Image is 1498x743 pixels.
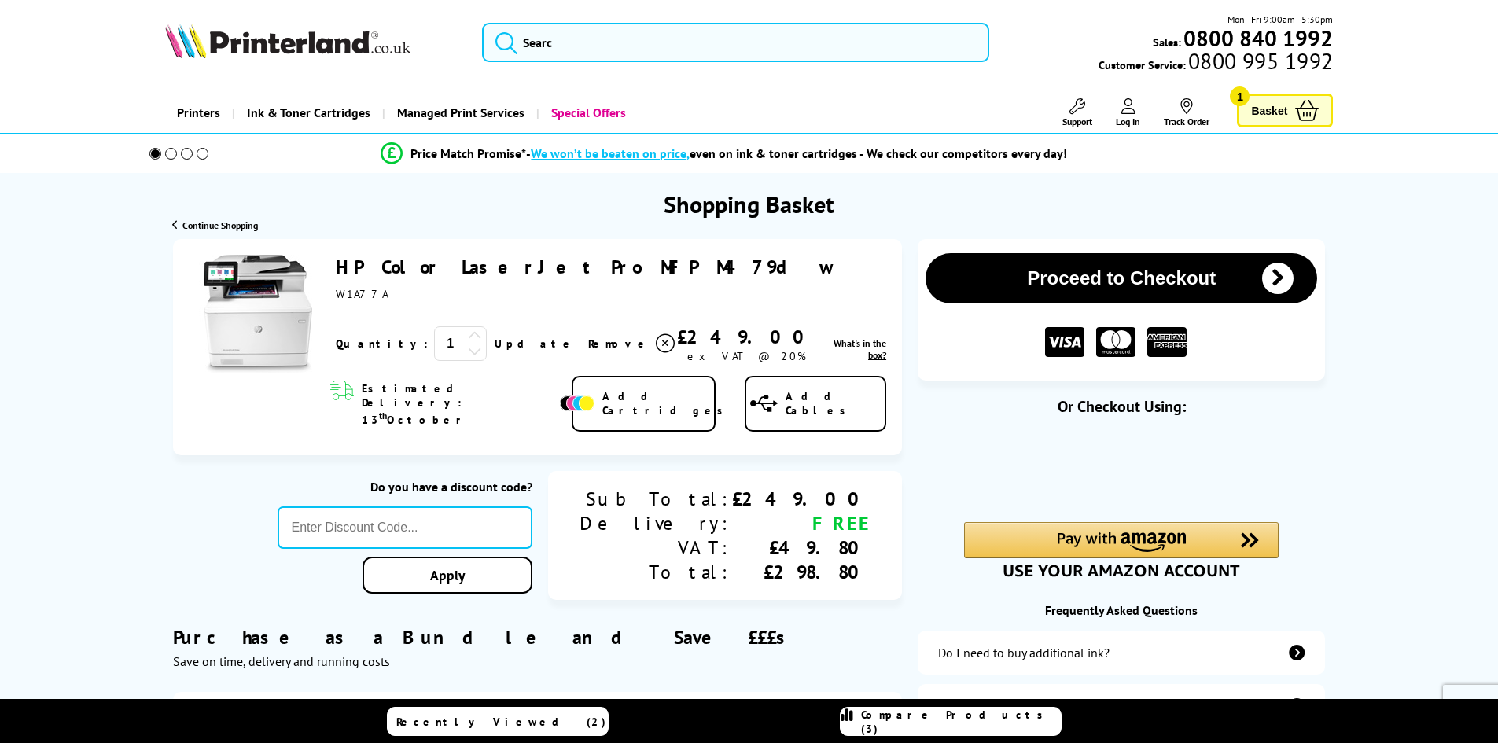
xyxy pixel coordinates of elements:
[278,479,533,495] div: Do you have a discount code?
[1147,327,1187,358] img: American Express
[1116,116,1140,127] span: Log In
[1251,100,1287,121] span: Basket
[336,337,428,351] span: Quantity:
[1186,53,1333,68] span: 0800 995 1992
[1181,31,1333,46] a: 0800 840 1992
[278,506,533,549] input: Enter Discount Code...
[687,349,806,363] span: ex VAT @ 20%
[964,522,1279,577] div: Amazon Pay - Use your Amazon account
[840,707,1062,736] a: Compare Products (3)
[588,337,650,351] span: Remove
[918,602,1325,618] div: Frequently Asked Questions
[165,24,410,58] img: Printerland Logo
[396,715,606,729] span: Recently Viewed (2)
[1096,327,1135,358] img: MASTER CARD
[732,487,870,511] div: £249.00
[938,645,1110,660] div: Do I need to buy additional ink?
[536,93,638,133] a: Special Offers
[677,325,815,349] div: £249.00
[1045,327,1084,358] img: VISA
[1116,98,1140,127] a: Log In
[336,287,388,301] span: W1A77A
[172,219,258,231] a: Continue Shopping
[732,560,870,584] div: £298.80
[1099,53,1333,72] span: Customer Service:
[580,535,732,560] div: VAT:
[664,189,834,219] h1: Shopping Basket
[918,631,1325,675] a: additional-ink
[1164,98,1209,127] a: Track Order
[918,684,1325,728] a: items-arrive
[410,145,526,161] span: Price Match Promise*
[732,535,870,560] div: £49.80
[815,337,886,361] a: lnk_inthebox
[128,140,1321,167] li: modal_Promise
[247,93,370,133] span: Ink & Toner Cartridges
[1227,12,1333,27] span: Mon - Fri 9:00am - 5:30pm
[199,255,317,373] img: HP Color LaserJet Pro MFP M479dw
[336,255,834,279] a: HP Color LaserJet Pro MFP M479dw
[1062,116,1092,127] span: Support
[1230,86,1250,106] span: 1
[495,337,576,351] a: Update
[1237,94,1333,127] a: Basket 1
[382,93,536,133] a: Managed Print Services
[1153,35,1181,50] span: Sales:
[379,410,387,421] sup: th
[732,511,870,535] div: FREE
[165,24,463,61] a: Printerland Logo
[531,145,690,161] span: We won’t be beaten on price,
[918,396,1325,417] div: Or Checkout Using:
[526,145,1067,161] div: - even on ink & toner cartridges - We check our competitors every day!
[387,707,609,736] a: Recently Viewed (2)
[232,93,382,133] a: Ink & Toner Cartridges
[173,601,902,669] div: Purchase as a Bundle and Save £££s
[482,23,989,62] input: Searc
[362,381,556,427] span: Estimated Delivery: 13 October
[964,442,1279,495] iframe: PayPal
[165,93,232,133] a: Printers
[173,653,902,669] div: Save on time, delivery and running costs
[1183,24,1333,53] b: 0800 840 1992
[182,219,258,231] span: Continue Shopping
[786,389,885,417] span: Add Cables
[1062,98,1092,127] a: Support
[580,560,732,584] div: Total:
[602,389,731,417] span: Add Cartridges
[560,395,594,411] img: Add Cartridges
[363,557,532,594] a: Apply
[580,487,732,511] div: Sub Total:
[926,253,1317,303] button: Proceed to Checkout
[834,337,886,361] span: What's in the box?
[861,708,1061,736] span: Compare Products (3)
[580,511,732,535] div: Delivery:
[588,332,677,355] a: Delete item from your basket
